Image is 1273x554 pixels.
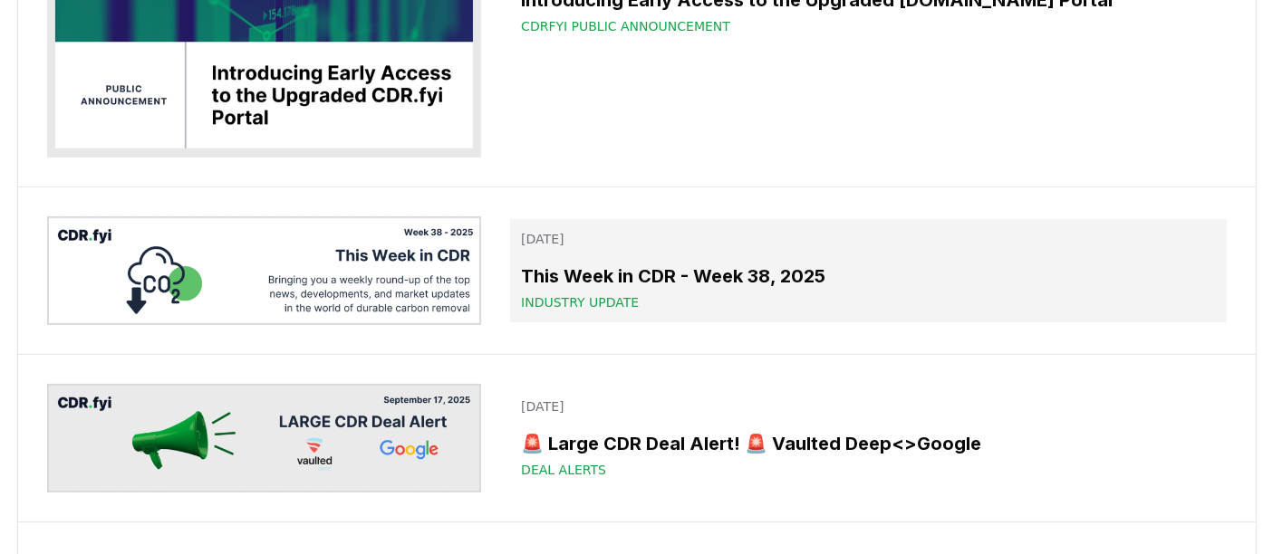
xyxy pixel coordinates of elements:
[521,293,639,311] span: Industry Update
[521,230,1215,248] p: [DATE]
[521,17,730,35] span: CDRfyi Public Announcement
[521,461,606,479] span: Deal Alerts
[510,387,1226,490] a: [DATE]🚨 Large CDR Deal Alert! 🚨 Vaulted Deep<>GoogleDeal Alerts
[47,384,482,492] img: 🚨 Large CDR Deal Alert! 🚨 Vaulted Deep<>Google blog post image
[521,430,1215,457] h3: 🚨 Large CDR Deal Alert! 🚨 Vaulted Deep<>Google
[47,216,482,325] img: This Week in CDR - Week 38, 2025 blog post image
[510,219,1226,322] a: [DATE]This Week in CDR - Week 38, 2025Industry Update
[521,263,1215,290] h3: This Week in CDR - Week 38, 2025
[521,397,1215,415] p: [DATE]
